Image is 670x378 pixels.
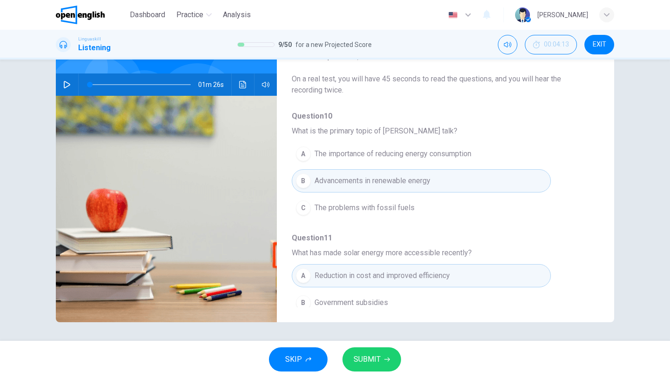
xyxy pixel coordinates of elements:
span: Analysis [223,9,251,20]
span: Government subsidies [315,297,388,308]
button: CThe problems with fossil fuels [292,196,551,219]
span: SKIP [285,353,302,366]
button: AReduction in cost and improved efficiency [292,264,551,287]
button: AThe importance of reducing energy consumption [292,142,551,166]
span: Reduction in cost and improved efficiency [315,270,450,281]
button: SKIP [269,347,328,371]
button: Practice [173,7,215,23]
button: 00:04:13 [525,35,577,54]
button: SUBMIT [342,347,401,371]
img: en [447,12,459,19]
span: 00:04:13 [544,41,569,48]
span: 01m 26s [198,73,231,96]
span: What has made solar energy more accessible recently? [292,247,584,259]
span: The importance of reducing energy consumption [315,148,471,159]
span: What is the primary topic of [PERSON_NAME] talk? [292,126,584,137]
button: Dashboard [126,7,169,23]
div: A [296,268,311,283]
div: [PERSON_NAME] [537,9,588,20]
button: Click to see the audio transcription [235,73,250,96]
img: Listen to Dr. Helen Smith discussing recent advancements in renewable energy. [56,96,277,322]
button: BGovernment subsidies [292,291,551,314]
h1: Listening [78,42,111,53]
span: EXIT [593,41,606,48]
span: Linguaskill [78,36,101,42]
span: Advancements in renewable energy [315,175,430,186]
span: Question 10 [292,111,584,122]
img: Profile picture [515,7,530,22]
a: OpenEnglish logo [56,6,126,24]
div: Mute [498,35,517,54]
div: C [296,200,311,215]
div: B [296,295,311,310]
div: A [296,146,311,161]
div: B [296,173,311,188]
img: OpenEnglish logo [56,6,105,24]
span: Practice [176,9,203,20]
div: Hide [525,35,577,54]
span: 9 / 50 [278,39,292,50]
span: Question 11 [292,232,584,244]
button: EXIT [584,35,614,54]
span: The problems with fossil fuels [315,202,415,213]
span: On a real test, you will have 45 seconds to read the questions, and you will hear the recording t... [292,73,584,96]
span: for a new Projected Score [295,39,372,50]
span: Dashboard [130,9,165,20]
button: Analysis [219,7,255,23]
span: SUBMIT [354,353,381,366]
button: BAdvancements in renewable energy [292,169,551,192]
